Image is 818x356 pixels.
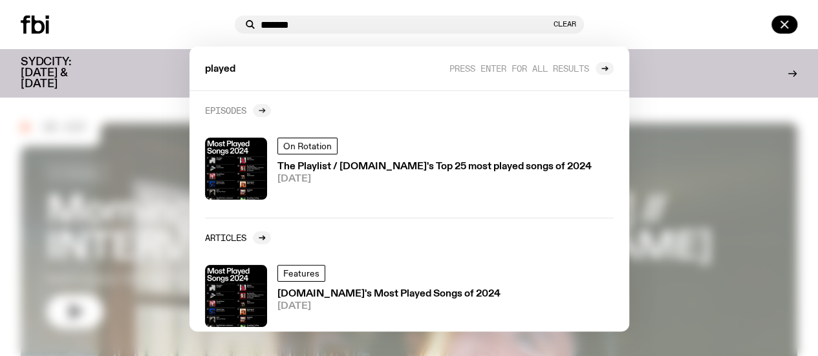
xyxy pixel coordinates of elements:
[277,289,500,299] h3: [DOMAIN_NAME]'s Most Played Songs of 2024
[205,104,271,117] a: Episodes
[205,65,235,74] span: played
[277,174,592,184] span: [DATE]
[205,231,271,244] a: Articles
[277,302,500,311] span: [DATE]
[449,62,614,75] a: Press enter for all results
[205,233,246,242] h2: Articles
[21,57,103,90] h3: SYDCITY: [DATE] & [DATE]
[449,63,589,73] span: Press enter for all results
[277,162,592,172] h3: The Playlist / [DOMAIN_NAME]'s Top 25 most played songs of 2024
[554,21,576,28] button: Clear
[205,105,246,115] h2: Episodes
[200,132,619,205] a: On RotationThe Playlist / [DOMAIN_NAME]'s Top 25 most played songs of 2024[DATE]
[200,260,619,332] a: Features[DOMAIN_NAME]'s Most Played Songs of 2024[DATE]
